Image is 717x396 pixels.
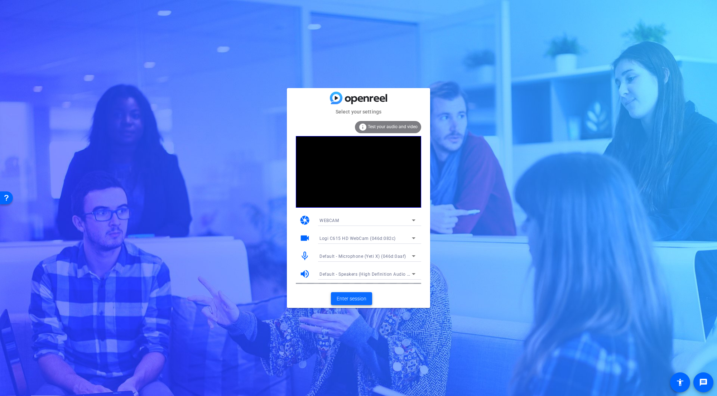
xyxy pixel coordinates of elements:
[287,108,430,116] mat-card-subtitle: Select your settings
[368,124,418,129] span: Test your audio and video
[358,123,367,131] mat-icon: info
[299,251,310,261] mat-icon: mic_none
[299,269,310,279] mat-icon: volume_up
[337,295,366,303] span: Enter session
[331,292,372,305] button: Enter session
[299,215,310,226] mat-icon: camera
[330,92,387,104] img: blue-gradient.svg
[299,233,310,243] mat-icon: videocam
[319,254,406,259] span: Default - Microphone (Yeti X) (046d:0aaf)
[319,236,396,241] span: Logi C615 HD WebCam (046d:082c)
[676,378,684,387] mat-icon: accessibility
[699,378,708,387] mat-icon: message
[319,271,422,277] span: Default - Speakers (High Definition Audio Device)
[319,218,339,223] span: WEBCAM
